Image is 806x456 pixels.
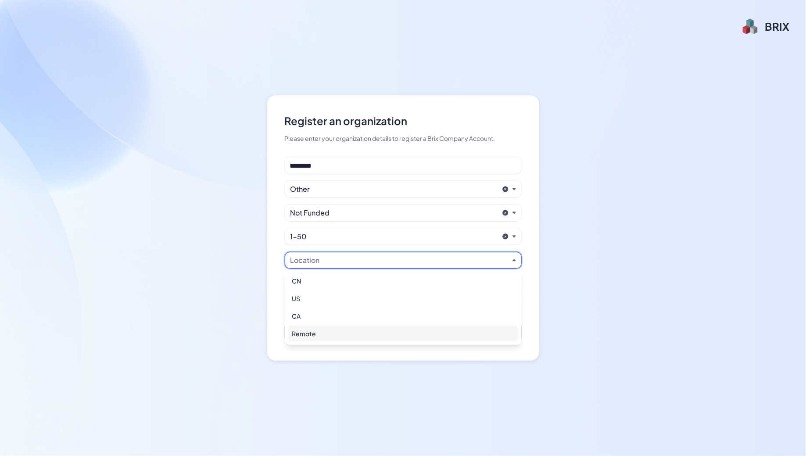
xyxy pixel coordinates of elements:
[290,231,498,242] button: 1-50
[288,291,518,306] div: US
[290,255,509,266] button: Location
[290,255,320,266] div: Location
[288,308,518,324] div: CA
[285,113,522,129] div: Register an organization
[288,326,518,341] div: Remote
[765,19,789,33] div: BRIX
[290,184,498,194] button: Other
[290,208,498,218] button: Not Funded
[285,134,522,143] div: Please enter your organization details to register a Brix Company Account.
[288,273,518,289] div: CN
